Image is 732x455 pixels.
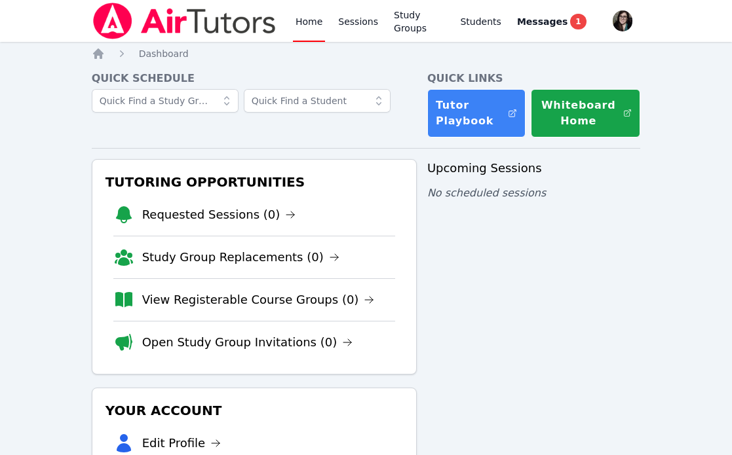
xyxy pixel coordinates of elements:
[142,206,296,224] a: Requested Sessions (0)
[427,159,641,177] h3: Upcoming Sessions
[139,47,189,60] a: Dashboard
[142,248,339,266] a: Study Group Replacements (0)
[244,89,391,113] input: Quick Find a Student
[427,71,641,86] h4: Quick Links
[517,15,568,28] span: Messages
[531,89,641,137] button: Whiteboard Home
[427,89,526,137] a: Tutor Playbook
[92,71,417,86] h4: Quick Schedule
[103,399,406,422] h3: Your Account
[427,187,546,199] span: No scheduled sessions
[142,434,222,452] a: Edit Profile
[139,48,189,59] span: Dashboard
[103,170,406,194] h3: Tutoring Opportunities
[142,333,353,352] a: Open Study Group Invitations (0)
[92,89,239,113] input: Quick Find a Study Group
[142,291,375,309] a: View Registerable Course Groups (0)
[92,3,277,39] img: Air Tutors
[570,14,586,29] span: 1
[92,47,641,60] nav: Breadcrumb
